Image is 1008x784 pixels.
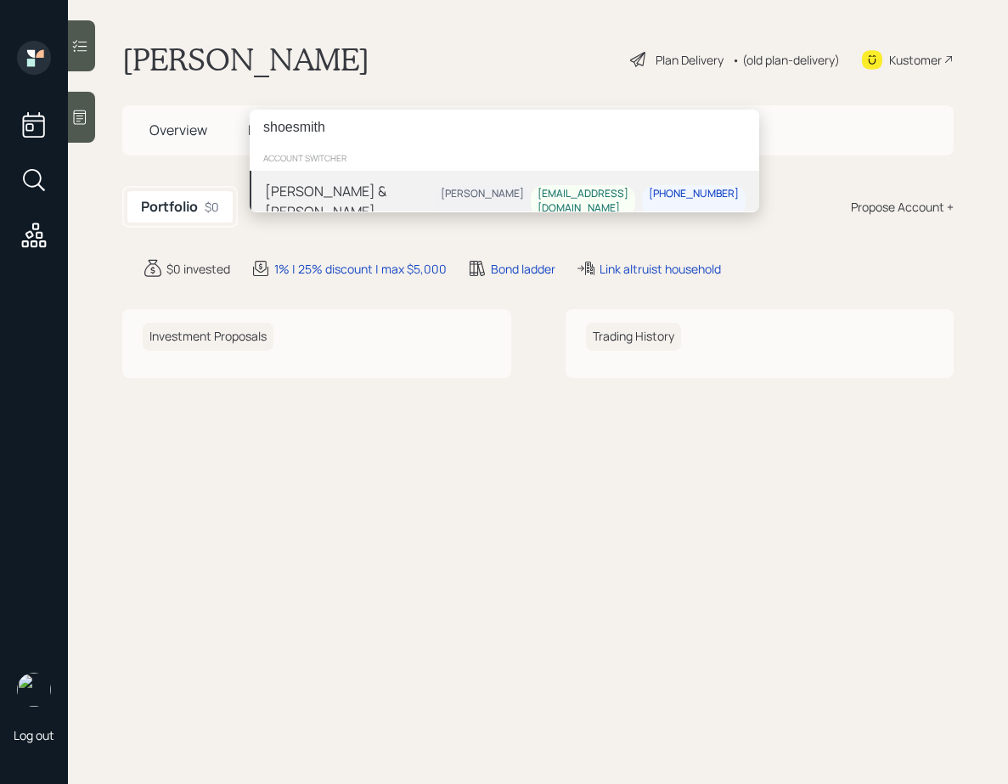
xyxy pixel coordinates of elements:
[649,187,739,201] div: [PHONE_NUMBER]
[250,110,759,145] input: Type a command or search…
[441,187,524,201] div: [PERSON_NAME]
[250,145,759,171] div: account switcher
[538,187,628,216] div: [EMAIL_ADDRESS][DOMAIN_NAME]
[265,181,434,222] div: [PERSON_NAME] & [PERSON_NAME]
